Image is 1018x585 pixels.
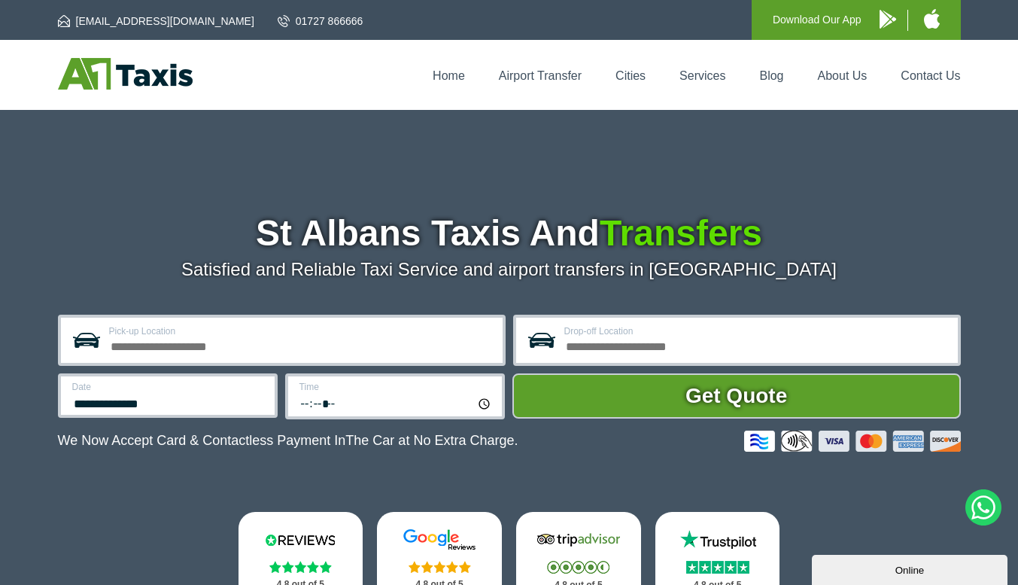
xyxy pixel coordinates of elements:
[58,433,518,449] p: We Now Accept Card & Contactless Payment In
[58,14,254,29] a: [EMAIL_ADDRESS][DOMAIN_NAME]
[512,373,961,419] button: Get Quote
[564,327,949,336] label: Drop-off Location
[686,561,749,574] img: Stars
[499,69,582,82] a: Airport Transfer
[547,561,609,574] img: Stars
[269,561,332,573] img: Stars
[409,561,471,573] img: Stars
[58,215,961,251] h1: St Albans Taxis And
[109,327,494,336] label: Pick-up Location
[433,69,465,82] a: Home
[773,11,862,29] p: Download Our App
[394,529,485,551] img: Google
[818,69,868,82] a: About Us
[615,69,646,82] a: Cities
[299,382,493,392] label: Time
[759,69,783,82] a: Blog
[901,69,960,82] a: Contact Us
[744,431,961,452] img: Credit And Debit Cards
[72,382,266,392] label: Date
[679,69,725,82] a: Services
[812,552,1010,585] iframe: chat widget
[600,213,762,253] span: Transfers
[58,259,961,280] p: Satisfied and Reliable Taxi Service and airport transfers in [GEOGRAPHIC_DATA]
[345,433,518,448] span: The Car at No Extra Charge.
[924,9,940,29] img: A1 Taxis iPhone App
[58,58,193,90] img: A1 Taxis St Albans LTD
[880,10,896,29] img: A1 Taxis Android App
[533,529,624,551] img: Tripadvisor
[673,529,763,551] img: Trustpilot
[255,529,345,551] img: Reviews.io
[278,14,363,29] a: 01727 866666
